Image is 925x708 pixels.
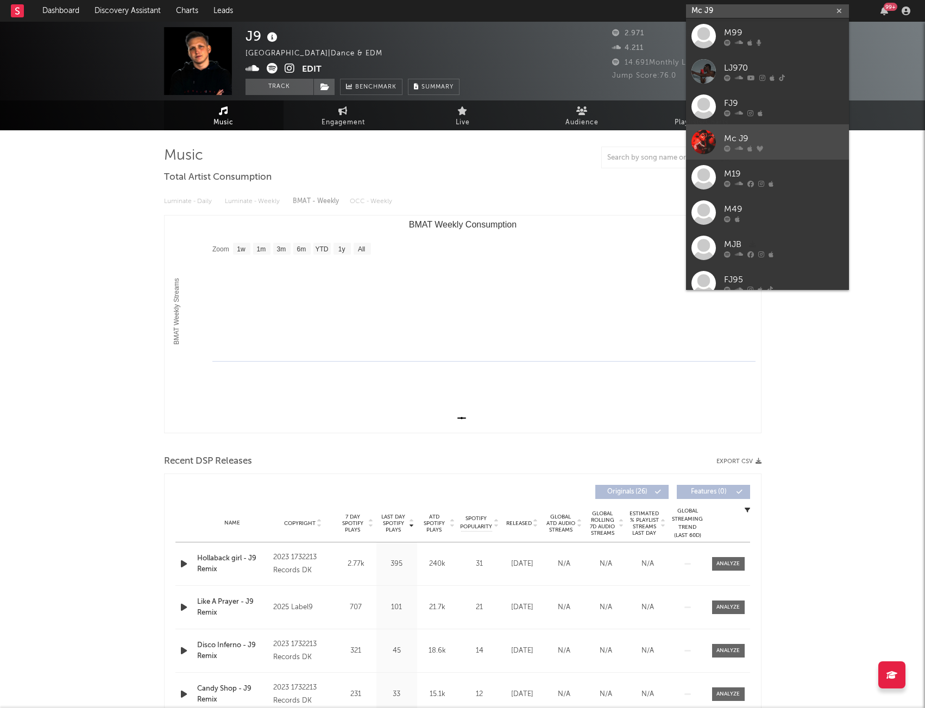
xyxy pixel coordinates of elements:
[420,559,455,570] div: 240k
[273,681,332,707] div: 2023 1732213 Records DK
[884,3,897,11] div: 99 +
[677,485,750,499] button: Features(0)
[408,220,516,229] text: BMAT Weekly Consumption
[420,602,455,613] div: 21.7k
[273,638,332,664] div: 2023 1732213 Records DK
[724,167,844,180] div: M19
[197,684,268,705] a: Candy Shop - J9 Remix
[197,553,268,574] a: Hollaback girl - J9 Remix
[357,245,364,253] text: All
[403,100,523,130] a: Live
[504,646,540,656] div: [DATE]
[197,640,268,661] a: Disco Inferno - J9 Remix
[630,602,666,613] div: N/A
[246,27,280,45] div: J9
[164,455,252,468] span: Recent DSP Releases
[246,47,395,60] div: [GEOGRAPHIC_DATA] | Dance & EDM
[421,84,454,90] span: Summary
[456,116,470,129] span: Live
[602,489,652,495] span: Originals ( 26 )
[630,510,659,536] span: Estimated % Playlist Streams Last Day
[630,646,666,656] div: N/A
[273,601,332,614] div: 2025 Label9
[379,646,414,656] div: 45
[173,278,180,345] text: BMAT Weekly Streams
[197,519,268,527] div: Name
[212,245,229,253] text: Zoom
[546,689,582,700] div: N/A
[686,160,849,195] a: M19
[461,602,499,613] div: 21
[273,551,332,577] div: 2023 1732213 Records DK
[379,514,408,533] span: Last Day Spotify Plays
[297,245,306,253] text: 6m
[504,559,540,570] div: [DATE]
[276,245,286,253] text: 3m
[724,238,844,251] div: MJB
[461,646,499,656] div: 14
[588,510,618,536] span: Global Rolling 7D Audio Streams
[675,116,728,129] span: Playlists/Charts
[686,265,849,301] a: FJ95
[379,602,414,613] div: 101
[724,132,844,145] div: Mc J9
[197,597,268,618] a: Like A Prayer - J9 Remix
[338,514,367,533] span: 7 Day Spotify Plays
[686,230,849,265] a: MJB
[686,124,849,160] a: Mc J9
[506,520,532,527] span: Released
[302,63,322,77] button: Edit
[612,72,676,79] span: Jump Score: 76.0
[340,79,402,95] a: Benchmark
[602,154,716,162] input: Search by song name or URL
[420,689,455,700] div: 15.1k
[164,100,284,130] a: Music
[461,559,499,570] div: 31
[642,100,762,130] a: Playlists/Charts
[684,489,734,495] span: Features ( 0 )
[461,689,499,700] div: 12
[880,7,888,15] button: 99+
[165,216,761,433] svg: BMAT Weekly Consumption
[686,4,849,18] input: Search for artists
[565,116,599,129] span: Audience
[686,18,849,54] a: M99
[164,171,272,184] span: Total Artist Consumption
[315,245,328,253] text: YTD
[284,520,316,527] span: Copyright
[724,97,844,110] div: FJ9
[284,100,403,130] a: Engagement
[724,203,844,216] div: M49
[338,559,374,570] div: 2.77k
[338,646,374,656] div: 321
[322,116,365,129] span: Engagement
[213,116,234,129] span: Music
[716,458,762,465] button: Export CSV
[338,602,374,613] div: 707
[595,485,669,499] button: Originals(26)
[724,61,844,74] div: LJ970
[546,602,582,613] div: N/A
[546,514,576,533] span: Global ATD Audio Streams
[686,54,849,89] a: LJ970
[588,646,624,656] div: N/A
[523,100,642,130] a: Audience
[504,602,540,613] div: [DATE]
[338,689,374,700] div: 231
[237,245,246,253] text: 1w
[686,89,849,124] a: FJ9
[588,602,624,613] div: N/A
[504,689,540,700] div: [DATE]
[379,559,414,570] div: 395
[588,689,624,700] div: N/A
[408,79,460,95] button: Summary
[612,45,644,52] span: 4.211
[379,689,414,700] div: 33
[246,79,313,95] button: Track
[338,245,345,253] text: 1y
[724,26,844,39] div: M99
[671,507,704,540] div: Global Streaming Trend (Last 60D)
